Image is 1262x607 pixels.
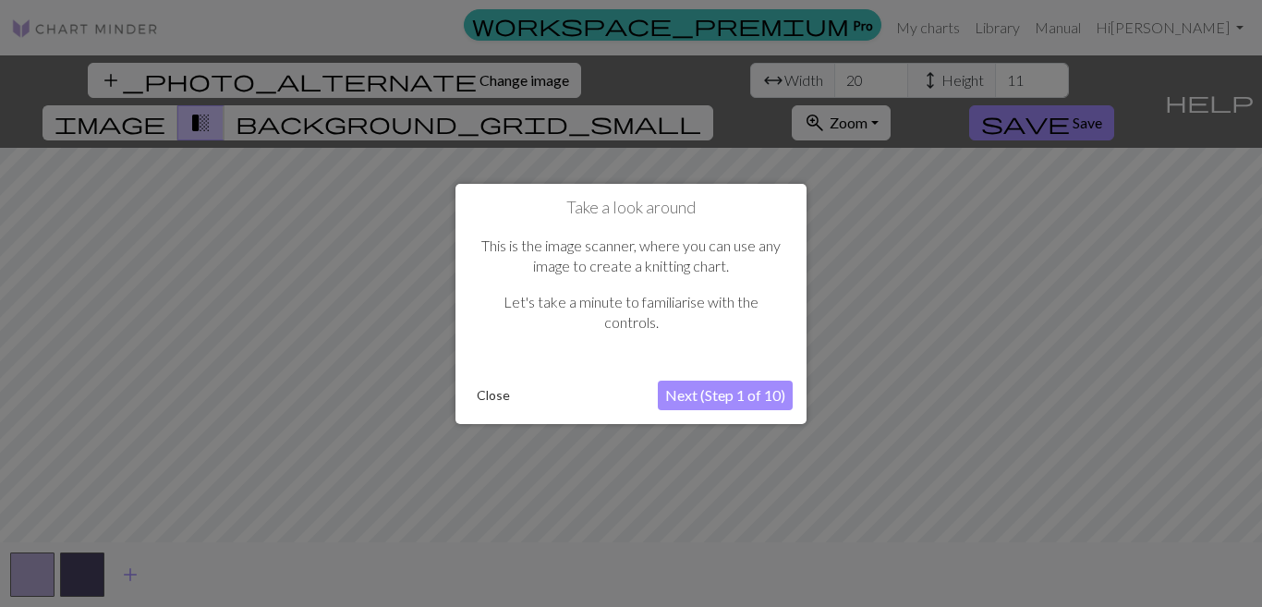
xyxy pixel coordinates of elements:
[479,236,783,277] p: This is the image scanner, where you can use any image to create a knitting chart.
[479,292,783,334] p: Let's take a minute to familiarise with the controls.
[469,197,793,217] h1: Take a look around
[469,382,517,409] button: Close
[658,381,793,410] button: Next (Step 1 of 10)
[455,183,807,423] div: Take a look around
